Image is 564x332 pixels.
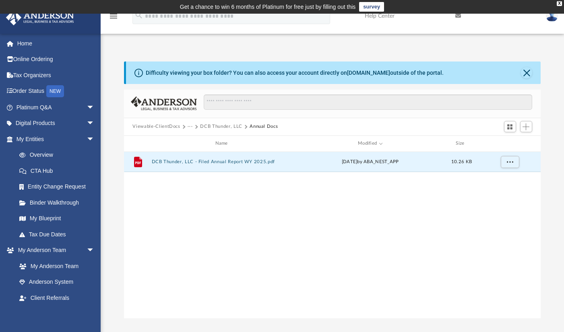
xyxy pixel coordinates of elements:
button: Close [521,67,532,78]
input: Search files and folders [204,94,532,110]
a: Tax Organizers [6,67,107,83]
a: My Anderson Teamarrow_drop_down [6,242,103,258]
button: Add [520,121,532,132]
a: [DOMAIN_NAME] [347,70,390,76]
a: My Anderson Team [11,258,99,274]
div: Modified [298,140,442,147]
i: search [134,11,143,20]
a: Order StatusNEW [6,83,107,100]
button: DCB Thunder, LLC [200,123,242,130]
a: Overview [11,147,107,163]
div: id [127,140,147,147]
a: Tax Due Dates [11,226,107,242]
i: menu [109,11,118,21]
span: arrow_drop_down [87,131,103,148]
button: DCB Thunder, LLC - Filed Annual Report WY 2025.pdf [151,159,295,164]
a: CTA Hub [11,163,107,179]
span: arrow_drop_down [87,115,103,132]
div: Name [151,140,295,147]
a: menu [109,15,118,21]
a: Entity Change Request [11,179,107,195]
a: Anderson System [11,274,103,290]
button: Viewable-ClientDocs [132,123,180,130]
span: arrow_drop_down [87,99,103,116]
div: Get a chance to win 6 months of Platinum for free just by filling out this [180,2,356,12]
a: Online Ordering [6,51,107,68]
div: Difficulty viewing your box folder? You can also access your account directly on outside of the p... [146,69,444,77]
img: Anderson Advisors Platinum Portal [4,10,76,25]
span: arrow_drop_down [87,242,103,259]
button: ··· [188,123,193,130]
button: Switch to Grid View [504,121,516,132]
a: Binder Walkthrough [11,195,107,211]
span: 10.26 KB [451,160,471,164]
button: Annual Docs [250,123,278,130]
img: User Pic [546,10,558,22]
a: survey [359,2,384,12]
div: [DATE] by ABA_NEST_APP [298,158,442,166]
div: Size [445,140,477,147]
div: NEW [46,85,64,97]
a: Platinum Q&Aarrow_drop_down [6,99,107,115]
a: Client Referrals [11,290,103,306]
button: More options [500,156,519,168]
a: My Blueprint [11,211,103,227]
div: id [481,140,537,147]
a: Home [6,35,107,51]
div: grid [124,152,541,318]
div: close [557,1,562,6]
a: My Entitiesarrow_drop_down [6,131,107,147]
a: Digital Productsarrow_drop_down [6,115,107,131]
